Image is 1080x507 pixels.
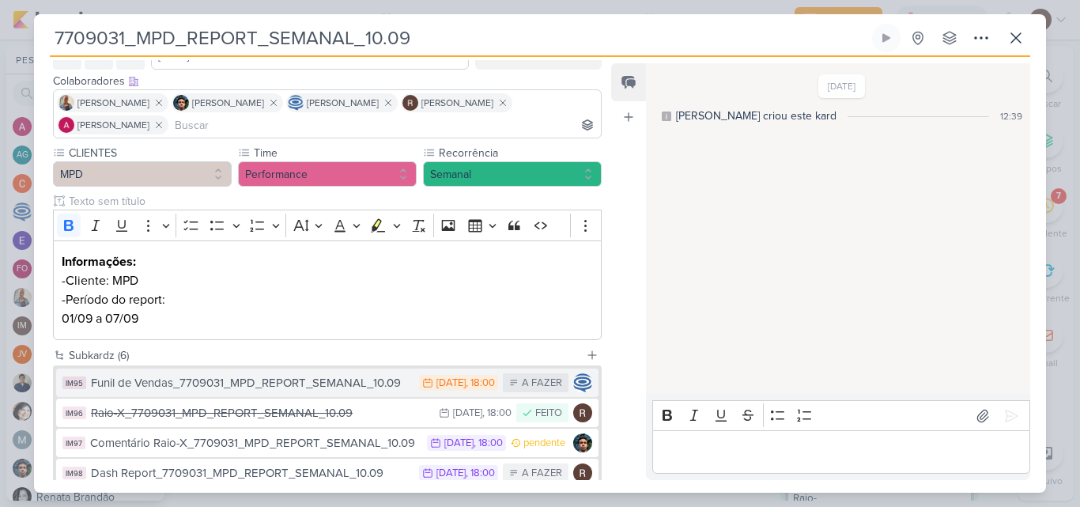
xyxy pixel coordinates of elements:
div: Editor editing area: main [652,430,1030,474]
button: IM96 Raio-X_7709031_MPD_REPORT_SEMANAL_10.09 [DATE] , 18:00 FEITO [56,399,599,427]
div: [DATE] [444,438,474,448]
div: IM95 [62,376,86,389]
div: Editor toolbar [652,400,1030,431]
div: IM97 [62,437,85,449]
label: Recorrência [437,145,602,161]
div: Dash Report_7709031_MPD_REPORT_SEMANAL_10.09 [91,464,411,482]
span: [PERSON_NAME] [192,96,264,110]
div: [DATE] [436,468,466,479]
button: IM95 Funil de Vendas_7709031_MPD_REPORT_SEMANAL_10.09 [DATE] , 18:00 A FAZER [56,369,599,397]
p: -Cliente: MPD [62,271,593,290]
input: Kard Sem Título [50,24,869,52]
img: Alessandra Gomes [59,117,74,133]
div: A FAZER [522,466,562,482]
div: A FAZER [522,376,562,392]
div: , 18:00 [466,468,495,479]
div: [PERSON_NAME] criou este kard [676,108,836,124]
button: IM97 Comentário Raio-X_7709031_MPD_REPORT_SEMANAL_10.09 [DATE] , 18:00 pendente [56,429,599,457]
div: Raio-X_7709031_MPD_REPORT_SEMANAL_10.09 [91,404,431,422]
img: Caroline Traven De Andrade [573,373,592,392]
strong: Informações: [62,254,136,270]
div: FEITO [535,406,562,422]
div: Editor toolbar [53,210,602,240]
img: Rafael Dornelles [402,95,418,111]
p: 01/09 a 07/09 [62,309,593,328]
div: Subkardz (6) [69,347,580,364]
div: Editor editing area: main [53,240,602,341]
div: Comentário Raio-X_7709031_MPD_REPORT_SEMANAL_10.09 [90,434,419,452]
div: [DATE] [436,378,466,388]
div: [DATE] [453,408,482,418]
input: Buscar [172,115,598,134]
img: Rafael Dornelles [573,403,592,422]
button: Semanal [423,161,602,187]
label: CLIENTES [67,145,232,161]
div: 12:39 [1000,109,1022,123]
span: [PERSON_NAME] [307,96,379,110]
input: Texto sem título [66,193,602,210]
button: IM98 Dash Report_7709031_MPD_REPORT_SEMANAL_10.09 [DATE] , 18:00 A FAZER [56,459,599,487]
div: IM98 [62,467,86,479]
div: Ligar relógio [880,32,893,44]
div: , 18:00 [482,408,512,418]
p: -Período do report: [62,290,593,309]
div: IM96 [62,407,86,419]
img: Rafael Dornelles [573,463,592,482]
span: [PERSON_NAME] [77,96,149,110]
span: [PERSON_NAME] [77,118,149,132]
img: Caroline Traven De Andrade [288,95,304,111]
img: Nelito Junior [173,95,189,111]
button: Performance [238,161,417,187]
label: Time [252,145,417,161]
span: [PERSON_NAME] [421,96,493,110]
div: , 18:00 [474,438,503,448]
div: , 18:00 [466,378,495,388]
div: Funil de Vendas_7709031_MPD_REPORT_SEMANAL_10.09 [91,374,411,392]
img: Iara Santos [59,95,74,111]
img: Nelito Junior [573,433,592,452]
div: Colaboradores [53,73,602,89]
button: MPD [53,161,232,187]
